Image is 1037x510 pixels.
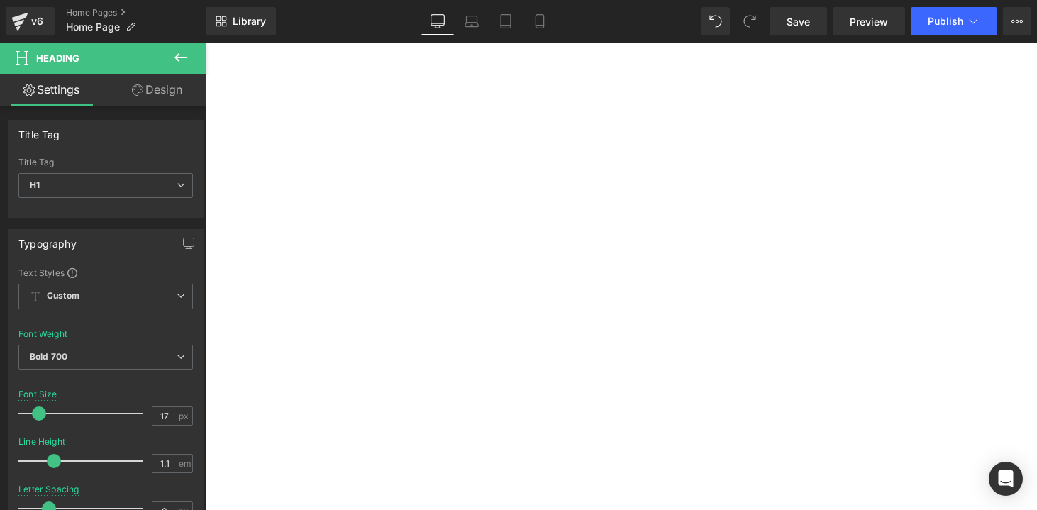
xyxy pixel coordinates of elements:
div: Typography [18,230,77,250]
div: Letter Spacing [18,484,79,494]
span: Publish [928,16,963,27]
span: px [179,411,191,421]
div: Font Weight [18,329,67,339]
div: v6 [28,12,46,31]
a: Preview [833,7,905,35]
span: em [179,459,191,468]
span: Save [787,14,810,29]
b: Bold 700 [30,351,67,362]
a: Desktop [421,7,455,35]
div: Open Intercom Messenger [989,462,1023,496]
a: Mobile [523,7,557,35]
span: Library [233,15,266,28]
button: Redo [736,7,764,35]
div: Text Styles [18,267,193,278]
span: Preview [850,14,888,29]
div: Title Tag [18,157,193,167]
a: Home Pages [66,7,206,18]
b: H1 [30,179,40,190]
a: New Library [206,7,276,35]
button: Undo [701,7,730,35]
a: Tablet [489,7,523,35]
div: Title Tag [18,121,60,140]
a: Laptop [455,7,489,35]
b: Custom [47,290,79,302]
button: Publish [911,7,997,35]
span: Heading [36,52,79,64]
div: Font Size [18,389,57,399]
button: More [1003,7,1031,35]
span: Home Page [66,21,120,33]
a: Design [106,74,209,106]
a: v6 [6,7,55,35]
div: Line Height [18,437,65,447]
